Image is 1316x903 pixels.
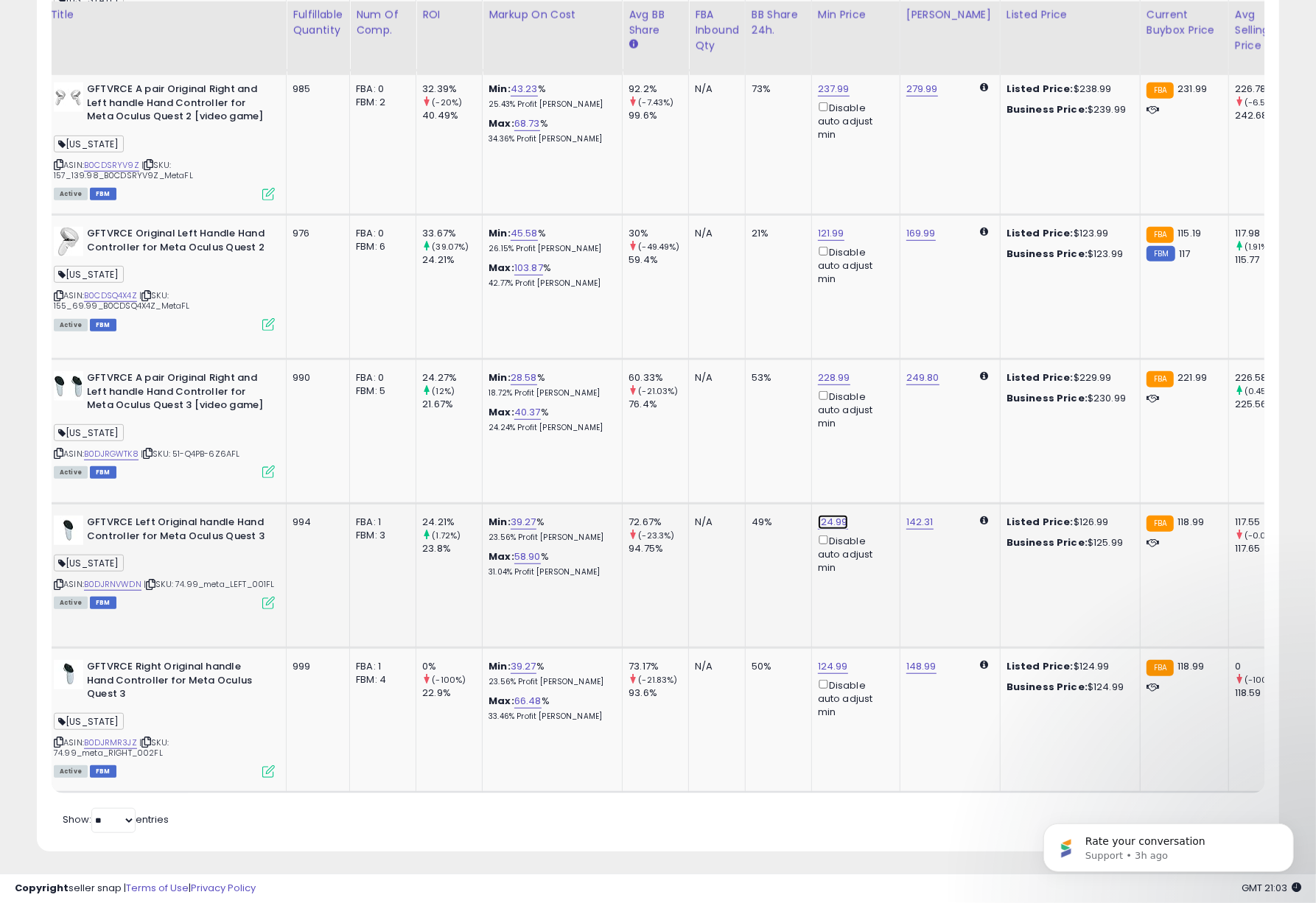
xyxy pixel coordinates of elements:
[54,765,88,778] span: All listings currently available for purchase on Amazon
[906,7,994,23] div: [PERSON_NAME]
[1007,247,1088,261] b: Business Price:
[1235,82,1295,96] div: 226.78
[1007,660,1129,673] div: $124.99
[1007,659,1074,673] b: Listed Price:
[981,371,989,381] i: Calculated using Dynamic Max Price.
[54,136,124,152] span: [US_STATE]
[489,82,511,96] b: Min:
[489,659,511,673] b: Min:
[356,7,410,38] div: Num of Comp.
[293,660,338,673] div: 999
[818,82,850,96] a: 237.99
[87,516,266,547] b: GFTVRCE Left Original handle Hand Controller for Meta Oculus Quest 3
[511,226,538,241] a: 45.58
[1007,226,1074,240] b: Listed Price:
[489,405,514,419] b: Max:
[54,227,83,256] img: 31-Vy0KSI9L._SL40_.jpg
[818,533,889,575] div: Disable auto adjust min
[356,516,405,529] div: FBA: 1
[489,677,611,687] p: 23.56% Profit [PERSON_NAME]
[629,82,688,96] div: 92.2%
[422,371,482,384] div: 24.27%
[432,530,461,541] small: (1.72%)
[1235,109,1295,122] div: 242.68
[489,694,514,708] b: Max:
[818,659,848,674] a: 124.99
[906,226,936,241] a: 169.99
[695,7,739,54] div: FBA inbound Qty
[818,515,848,530] a: 124.99
[1007,102,1088,116] b: Business Price:
[818,244,889,286] div: Disable auto adjust min
[422,82,482,96] div: 32.39%
[489,7,616,23] div: Markup on Cost
[629,109,688,122] div: 99.6%
[1007,7,1134,23] div: Listed Price
[432,674,466,686] small: (-100%)
[1245,530,1282,541] small: (-0.08%)
[1235,227,1295,240] div: 117.98
[818,99,889,141] div: Disable auto adjust min
[511,370,537,385] a: 28.58
[489,660,611,687] div: %
[906,82,938,96] a: 279.99
[514,405,541,420] a: 40.37
[1007,535,1088,549] b: Business Price:
[84,578,141,591] a: B0DJRNVWDN
[1235,516,1295,529] div: 117.55
[422,398,482,411] div: 21.67%
[695,82,734,96] div: N/A
[695,660,734,673] div: N/A
[1147,660,1174,676] small: FBA
[1177,515,1204,529] span: 118.99
[489,227,611,254] div: %
[752,82,800,96] div: 73%
[356,673,405,686] div: FBM: 4
[54,159,193,181] span: | SKU: 157_139.98_B0CDSRYV9Z_MetaFL
[638,241,679,253] small: (-49.49%)
[54,266,124,283] span: [US_STATE]
[489,406,611,433] div: %
[489,278,611,289] p: 42.77% Profit [PERSON_NAME]
[489,423,611,433] p: 24.24% Profit [PERSON_NAME]
[511,515,536,530] a: 39.27
[1147,246,1175,261] small: FBM
[63,812,169,826] span: Show: entries
[422,7,476,23] div: ROI
[1007,516,1129,529] div: $126.99
[489,82,611,110] div: %
[356,227,405,240] div: FBA: 0
[906,515,934,530] a: 142.31
[629,686,688,700] div: 93.6%
[90,765,116,778] span: FBM
[356,82,405,96] div: FBA: 0
[293,516,338,529] div: 994
[54,227,275,329] div: ASIN:
[54,371,275,477] div: ASIN:
[90,319,116,331] span: FBM
[87,660,266,705] b: GFTVRCE Right Original handle Hand Controller for Meta Oculus Quest 3
[432,96,462,108] small: (-20%)
[15,881,69,895] strong: Copyright
[1179,247,1190,261] span: 117
[906,659,937,674] a: 148.99
[432,241,469,253] small: (39.07%)
[141,448,240,460] span: | SKU: 51-Q4PB-6Z6AFL
[489,533,611,543] p: 23.56% Profit [PERSON_NAME]
[489,516,611,543] div: %
[356,96,405,109] div: FBM: 2
[1007,82,1129,96] div: $238.99
[293,82,338,96] div: 985
[818,370,850,385] a: 228.99
[629,253,688,267] div: 59.4%
[54,82,275,199] div: ASIN:
[1007,227,1129,240] div: $123.99
[90,466,116,479] span: FBM
[489,388,611,398] p: 18.72% Profit [PERSON_NAME]
[54,597,88,609] span: All listings currently available for purchase on Amazon
[489,515,511,529] b: Min:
